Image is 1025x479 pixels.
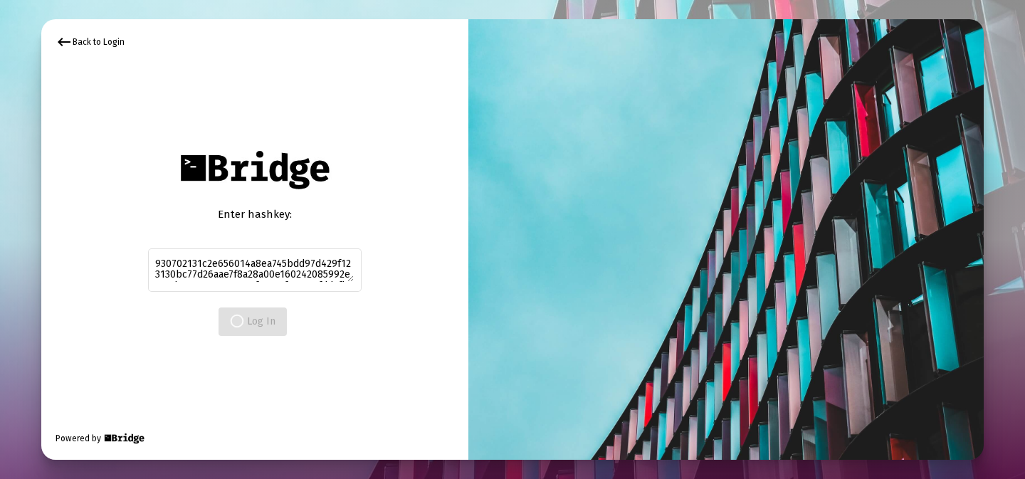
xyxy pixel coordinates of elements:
[56,33,73,51] mat-icon: keyboard_backspace
[230,315,275,327] span: Log In
[102,431,146,446] img: Bridge Financial Technology Logo
[148,207,362,221] div: Enter hashkey:
[56,431,146,446] div: Powered by
[219,307,287,336] button: Log In
[173,143,336,196] img: Bridge Financial Technology Logo
[56,33,125,51] div: Back to Login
